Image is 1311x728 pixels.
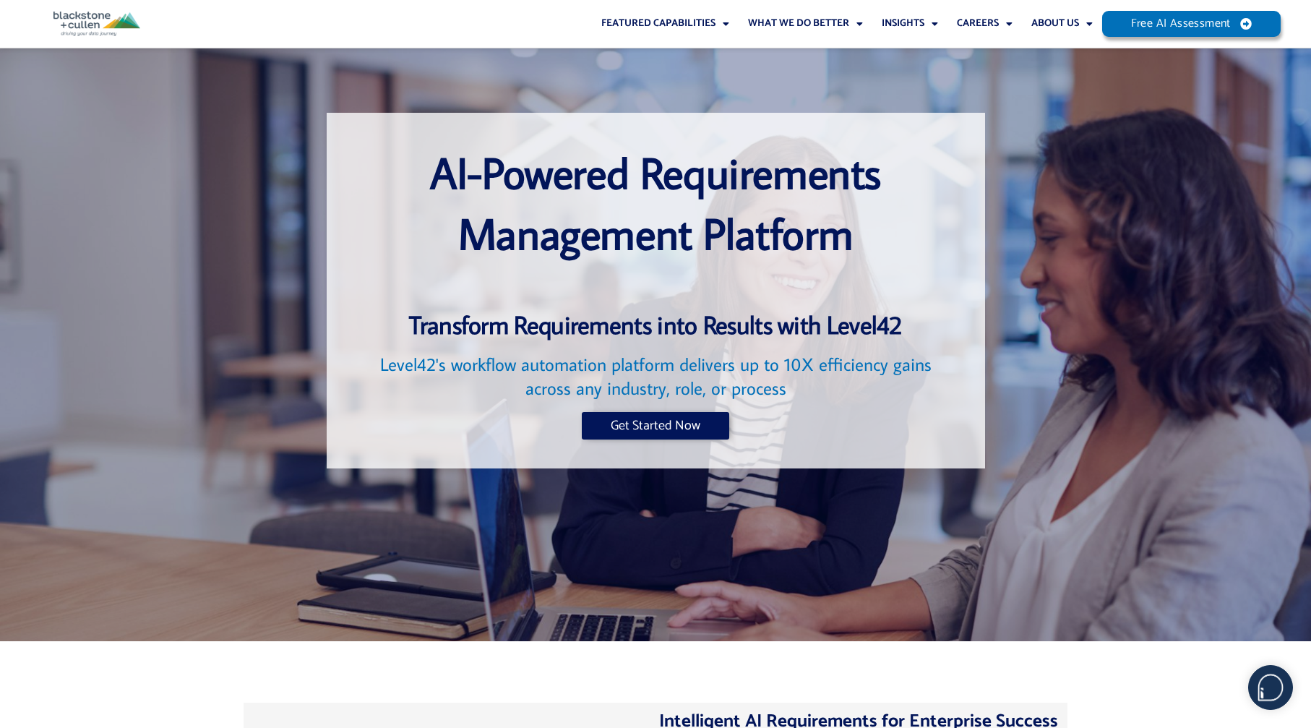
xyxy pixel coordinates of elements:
[1249,666,1292,709] img: users%2F5SSOSaKfQqXq3cFEnIZRYMEs4ra2%2Fmedia%2Fimages%2F-Bulle%20blanche%20sans%20fond%20%2B%20ma...
[356,142,956,263] h1: AI-Powered Requirements Management Platform
[1102,11,1281,37] a: Free AI Assessment
[356,308,956,341] h3: Transform Requirements into Results with Level42
[356,353,956,400] h2: Level42's workflow automation platform delivers up to 10X efficiency gains across any industry, r...
[1131,18,1231,30] span: Free AI Assessment
[582,412,729,440] a: Get Started Now
[611,419,700,432] span: Get Started Now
